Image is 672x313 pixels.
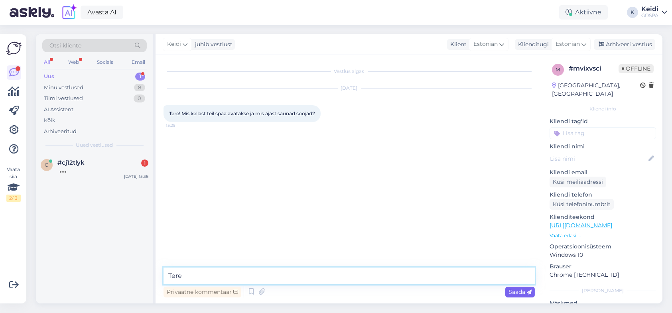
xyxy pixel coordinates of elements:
div: 0 [134,94,145,102]
span: Tere! Mis kellast teil spaa avatakse ja mis ajast saunad soojad? [169,110,315,116]
div: 2 / 3 [6,195,21,202]
div: Minu vestlused [44,84,83,92]
a: Avasta AI [81,6,123,19]
p: Kliendi nimi [550,142,656,151]
p: Kliendi telefon [550,191,656,199]
div: Vaata siia [6,166,21,202]
div: [PERSON_NAME] [550,287,656,294]
p: Klienditeekond [550,213,656,221]
div: Privaatne kommentaar [164,287,241,297]
div: All [42,57,51,67]
span: 15:25 [166,122,196,128]
span: m [556,67,560,73]
span: Keidi [167,40,181,49]
textarea: Tere [164,268,535,284]
span: Estonian [556,40,580,49]
span: Uued vestlused [76,142,113,149]
p: Operatsioonisüsteem [550,242,656,251]
div: Vestlus algas [164,68,535,75]
div: Klienditugi [515,40,549,49]
div: Arhiveeritud [44,128,77,136]
p: Windows 10 [550,251,656,259]
div: juhib vestlust [192,40,233,49]
a: KeidiGOSPA [641,6,667,19]
div: Kliendi info [550,105,656,112]
div: K [627,7,638,18]
div: 8 [134,84,145,92]
span: Saada [508,288,532,295]
div: Email [130,57,147,67]
div: 1 [141,159,148,167]
span: Otsi kliente [49,41,81,50]
div: [DATE] [164,85,535,92]
input: Lisa nimi [550,154,647,163]
div: Klient [447,40,467,49]
img: explore-ai [61,4,77,21]
a: [URL][DOMAIN_NAME] [550,222,612,229]
span: Estonian [473,40,498,49]
div: Socials [95,57,115,67]
div: Kõik [44,116,55,124]
span: Offline [619,64,654,73]
div: Uus [44,73,54,81]
span: c [45,162,49,168]
p: Kliendi email [550,168,656,177]
div: Küsi telefoninumbrit [550,199,614,210]
div: Aktiivne [559,5,608,20]
p: Vaata edasi ... [550,232,656,239]
div: # mvixvsci [569,64,619,73]
div: Küsi meiliaadressi [550,177,606,187]
input: Lisa tag [550,127,656,139]
p: Märkmed [550,299,656,307]
p: Chrome [TECHNICAL_ID] [550,271,656,279]
div: 1 [135,73,145,81]
div: [GEOGRAPHIC_DATA], [GEOGRAPHIC_DATA] [552,81,640,98]
div: Keidi [641,6,658,12]
div: GOSPA [641,12,658,19]
span: #cj12tlyk [57,159,85,166]
div: [DATE] 15:36 [124,173,148,179]
img: Askly Logo [6,41,22,56]
p: Kliendi tag'id [550,117,656,126]
div: Tiimi vestlused [44,94,83,102]
p: Brauser [550,262,656,271]
div: AI Assistent [44,106,73,114]
div: Arhiveeri vestlus [594,39,655,50]
div: Web [67,57,81,67]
